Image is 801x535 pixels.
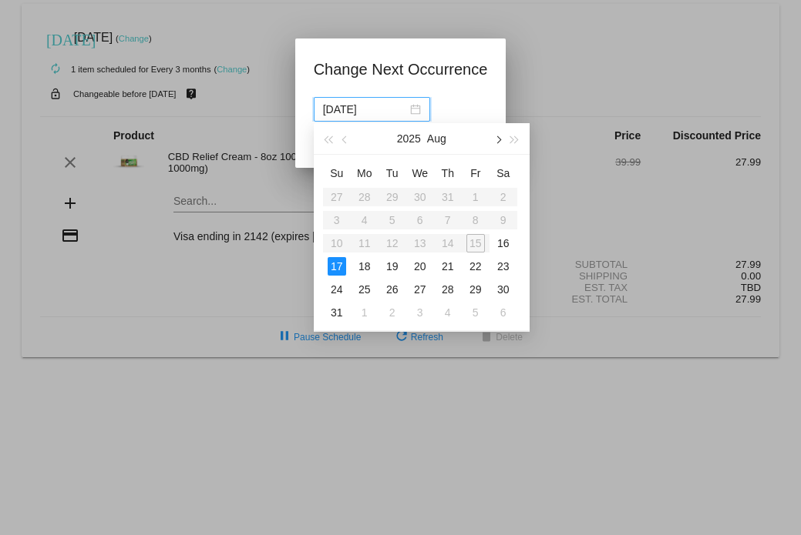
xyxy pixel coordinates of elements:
[462,278,490,301] td: 8/29/2025
[351,255,379,278] td: 8/18/2025
[490,161,517,186] th: Sat
[434,161,462,186] th: Thu
[490,232,517,255] td: 8/16/2025
[462,255,490,278] td: 8/22/2025
[494,234,513,252] div: 16
[351,161,379,186] th: Mon
[379,161,406,186] th: Tue
[314,57,488,82] h1: Change Next Occurrence
[379,301,406,324] td: 9/2/2025
[351,301,379,324] td: 9/1/2025
[434,255,462,278] td: 8/21/2025
[466,257,485,276] div: 22
[323,301,351,324] td: 8/31/2025
[397,123,421,154] button: 2025
[411,257,429,276] div: 20
[328,257,346,276] div: 17
[489,123,506,154] button: Next month (PageDown)
[379,255,406,278] td: 8/19/2025
[406,301,434,324] td: 9/3/2025
[406,278,434,301] td: 8/27/2025
[466,303,485,322] div: 5
[466,280,485,299] div: 29
[383,257,402,276] div: 19
[439,257,457,276] div: 21
[323,161,351,186] th: Sun
[320,123,337,154] button: Last year (Control + left)
[494,257,513,276] div: 23
[490,255,517,278] td: 8/23/2025
[506,123,523,154] button: Next year (Control + right)
[383,280,402,299] div: 26
[323,101,407,118] input: Select date
[434,278,462,301] td: 8/28/2025
[462,161,490,186] th: Fri
[355,280,374,299] div: 25
[355,257,374,276] div: 18
[355,303,374,322] div: 1
[411,303,429,322] div: 3
[494,303,513,322] div: 6
[406,161,434,186] th: Wed
[379,278,406,301] td: 8/26/2025
[434,301,462,324] td: 9/4/2025
[328,303,346,322] div: 31
[490,278,517,301] td: 8/30/2025
[351,278,379,301] td: 8/25/2025
[439,303,457,322] div: 4
[323,278,351,301] td: 8/24/2025
[411,280,429,299] div: 27
[328,280,346,299] div: 24
[494,280,513,299] div: 30
[383,303,402,322] div: 2
[406,255,434,278] td: 8/20/2025
[462,301,490,324] td: 9/5/2025
[323,255,351,278] td: 8/17/2025
[427,123,446,154] button: Aug
[490,301,517,324] td: 9/6/2025
[439,280,457,299] div: 28
[337,123,354,154] button: Previous month (PageUp)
